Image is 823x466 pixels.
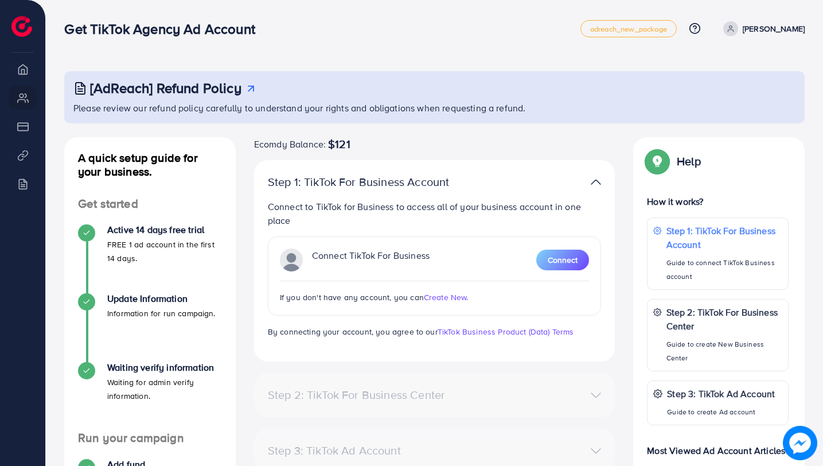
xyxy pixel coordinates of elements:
[328,137,350,151] span: $121
[666,224,782,251] p: Step 1: TikTok For Business Account
[90,80,241,96] h3: [AdReach] Refund Policy
[580,20,677,37] a: adreach_new_package
[666,337,782,365] p: Guide to create New Business Center
[107,362,222,373] h4: Waiting verify information
[591,174,601,191] img: TikTok partner
[743,22,805,36] p: [PERSON_NAME]
[280,292,424,303] span: If you don't have any account, you can
[254,137,326,151] span: Ecomdy Balance:
[438,326,574,337] a: TikTok Business Product (Data) Terms
[73,101,798,115] p: Please review our refund policy carefully to understand your rights and obligations when requesti...
[64,224,236,293] li: Active 14 days free trial
[107,224,222,235] h4: Active 14 days free trial
[312,248,430,271] p: Connect TikTok For Business
[64,293,236,362] li: Update Information
[548,254,578,266] span: Connect
[268,200,602,227] p: Connect to TikTok for Business to access all of your business account in one place
[107,238,222,265] p: FREE 1 ad account in the first 14 days.
[268,175,484,189] p: Step 1: TikTok For Business Account
[666,256,782,284] p: Guide to connect TikTok Business account
[590,25,667,33] span: adreach_new_package
[64,431,236,445] h4: Run your campaign
[64,197,236,211] h4: Get started
[647,195,789,208] p: How it works?
[280,248,303,271] img: TikTok partner
[107,293,216,304] h4: Update Information
[107,306,216,320] p: Information for run campaign.
[666,305,782,333] p: Step 2: TikTok For Business Center
[719,21,805,36] a: [PERSON_NAME]
[11,16,32,37] img: logo
[647,434,789,457] p: Most Viewed Ad Account Articles
[677,154,701,168] p: Help
[107,375,222,403] p: Waiting for admin verify information.
[64,362,236,431] li: Waiting verify information
[268,325,602,339] p: By connecting your account, you agree to our
[647,151,668,172] img: Popup guide
[783,426,817,460] img: image
[64,21,264,37] h3: Get TikTok Agency Ad Account
[64,151,236,178] h4: A quick setup guide for your business.
[536,250,589,270] button: Connect
[667,405,775,419] p: Guide to create Ad account
[667,387,775,401] p: Step 3: TikTok Ad Account
[424,292,469,303] span: Create New.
